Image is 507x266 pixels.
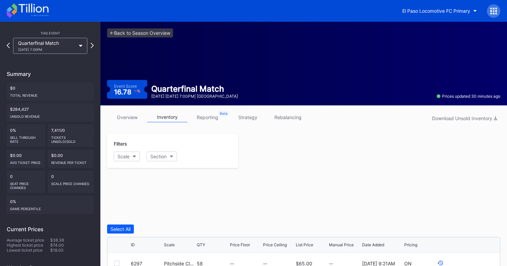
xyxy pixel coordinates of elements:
[10,133,42,144] div: Sell Through Rate
[48,124,94,147] div: 7,411/0
[48,171,94,193] div: 0
[107,112,147,122] a: overview
[268,112,308,122] a: rebalancing
[107,225,134,234] button: Select All
[7,226,94,233] div: Current Prices
[230,242,250,247] div: Price Floor
[7,248,50,253] div: Lowest ticket price
[7,31,94,35] div: This Event
[432,115,497,121] div: Download Unsold Inventory
[51,179,91,186] div: scale price changes
[150,154,167,159] div: Section
[114,84,137,89] div: Event Score
[51,158,91,165] div: Revenue per ticket
[50,243,94,248] div: $74.00
[7,243,50,248] div: Highest ticket price
[50,238,94,243] div: $38.38
[7,124,45,147] div: 0%
[131,242,135,247] div: ID
[147,152,177,161] button: Section
[50,248,94,253] div: $18.00
[117,154,130,159] div: Scale
[164,242,175,247] div: Scale
[397,5,482,17] button: El Paso Locomotive FC Primary
[404,242,417,247] div: Pricing
[228,112,268,122] a: strategy
[10,179,42,190] div: seat price changes
[7,238,50,243] div: Average ticket price
[437,94,500,99] div: Prices updated 30 minutes ago
[114,152,140,161] button: Scale
[7,196,94,214] div: 0%
[296,242,313,247] div: List Price
[10,204,90,211] div: Game percentile
[114,89,140,95] div: 16.78
[7,171,45,193] div: 0
[187,112,228,122] a: reporting
[197,242,205,247] div: QTY
[151,84,238,94] div: Quarterfinal Match
[402,8,470,14] div: El Paso Locomotive FC Primary
[7,150,45,168] div: $0.00
[107,28,173,37] a: <-Back to Season Overview
[10,158,42,165] div: Avg ticket price
[7,82,94,101] div: $0
[18,48,76,52] div: [DATE] 7:00PM
[7,103,94,122] div: $284,427
[147,112,187,122] a: inventory
[263,242,287,247] div: Price Ceiling
[329,242,354,247] div: Manual Price
[151,94,238,99] div: [DATE] [DATE] 7:00PM | [GEOGRAPHIC_DATA]
[18,40,76,52] div: Quarterfinal Match
[114,141,232,147] div: Filters
[134,89,140,93] div: -- %
[362,242,384,247] div: Date Added
[429,114,500,123] button: Download Unsold Inventory
[7,71,94,77] div: Summary
[10,91,90,97] div: Total Revenue
[48,150,94,168] div: $0.00
[110,226,131,232] div: Select All
[51,133,91,144] div: Tickets Unsold/Sold
[10,112,90,118] div: Unsold Revenue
